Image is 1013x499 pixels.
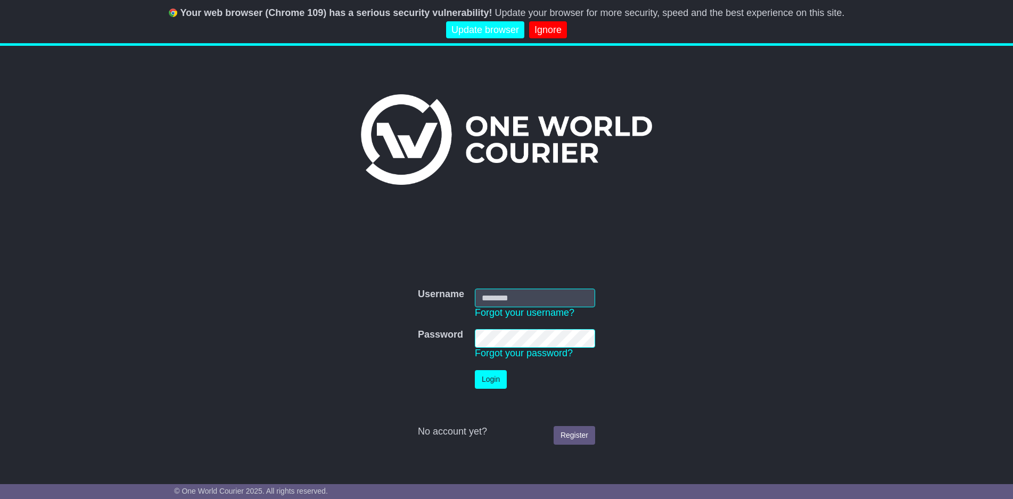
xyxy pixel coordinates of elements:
[361,94,652,185] img: One World
[418,329,463,341] label: Password
[180,7,492,18] b: Your web browser (Chrome 109) has a serious security vulnerability!
[475,348,573,358] a: Forgot your password?
[475,370,507,389] button: Login
[446,21,524,39] a: Update browser
[495,7,844,18] span: Update your browser for more security, speed and the best experience on this site.
[554,426,595,445] a: Register
[174,487,328,495] span: © One World Courier 2025. All rights reserved.
[475,307,574,318] a: Forgot your username?
[529,21,567,39] a: Ignore
[418,289,464,300] label: Username
[418,426,595,438] div: No account yet?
